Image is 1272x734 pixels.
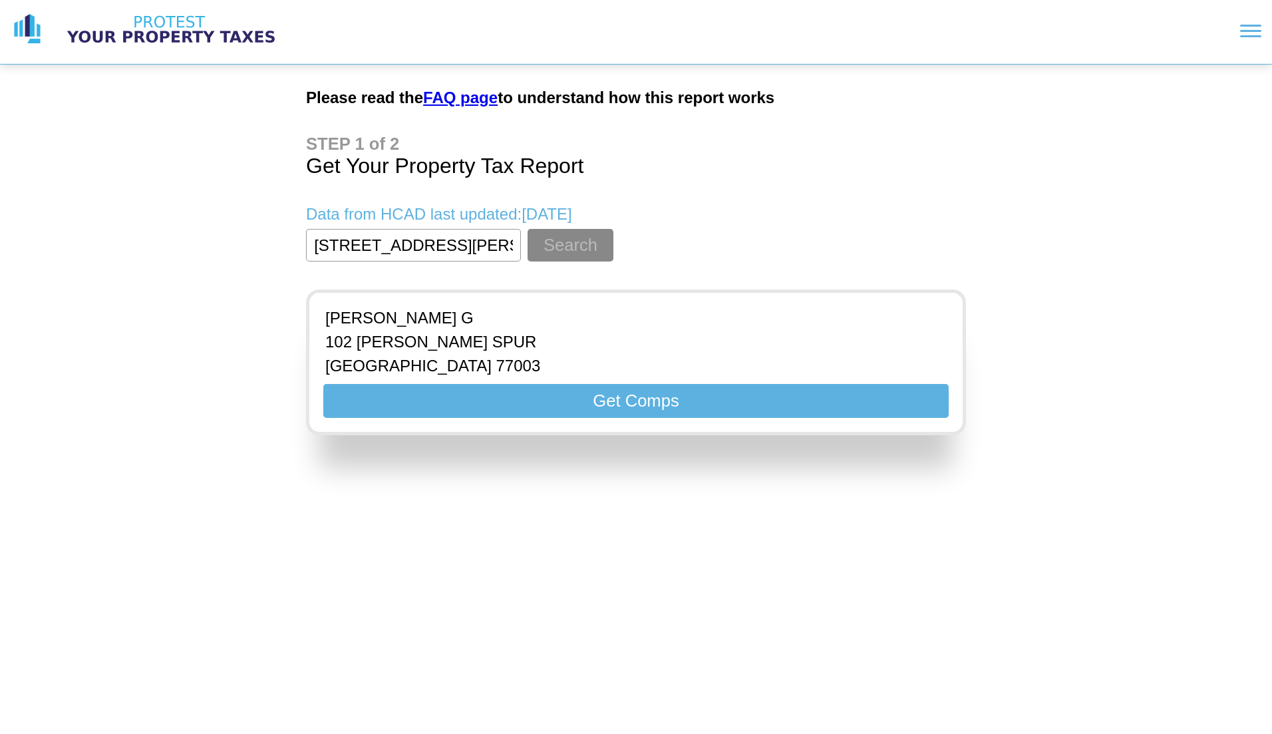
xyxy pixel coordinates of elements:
[306,205,966,224] p: Data from HCAD last updated: [DATE]
[11,13,287,46] a: logo logo text
[11,13,44,46] img: logo
[306,89,966,107] h2: Please read the to understand how this report works
[325,309,540,327] p: [PERSON_NAME] G
[423,89,498,106] a: FAQ page
[55,13,287,46] img: logo text
[528,229,613,262] button: Search
[325,333,540,351] p: 102 [PERSON_NAME] SPUR
[306,229,521,262] input: Enter Property Address
[325,357,540,375] p: [GEOGRAPHIC_DATA] 77003
[306,134,966,178] h1: Get Your Property Tax Report
[323,384,949,418] button: Get Comps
